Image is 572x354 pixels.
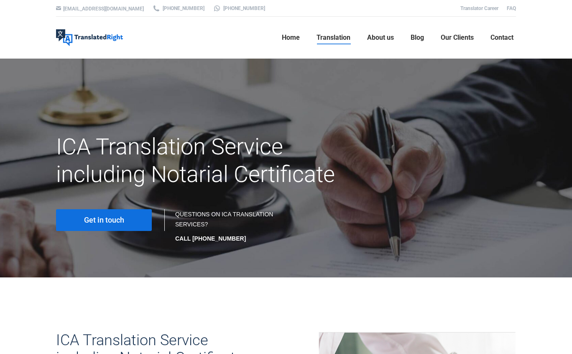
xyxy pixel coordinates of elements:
a: Translator Career [460,5,498,11]
span: Blog [411,33,424,42]
a: About us [365,24,396,51]
a: [PHONE_NUMBER] [152,5,204,12]
a: Contact [488,24,516,51]
a: Translation [314,24,353,51]
a: Our Clients [438,24,476,51]
a: [PHONE_NUMBER] [213,5,265,12]
span: Home [282,33,300,42]
a: Blog [408,24,426,51]
a: Get in touch [56,209,152,231]
h1: ICA Translation Service including Notarial Certificate [56,133,358,188]
img: Translated Right [56,29,123,46]
div: QUESTIONS ON ICA TRANSLATION SERVICES? [175,209,278,244]
span: Translation [317,33,350,42]
span: About us [367,33,394,42]
a: [EMAIL_ADDRESS][DOMAIN_NAME] [63,6,144,12]
a: Home [279,24,302,51]
span: Get in touch [84,216,124,224]
span: Contact [490,33,513,42]
span: Our Clients [441,33,474,42]
a: FAQ [507,5,516,11]
strong: CALL [PHONE_NUMBER] [175,235,246,242]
